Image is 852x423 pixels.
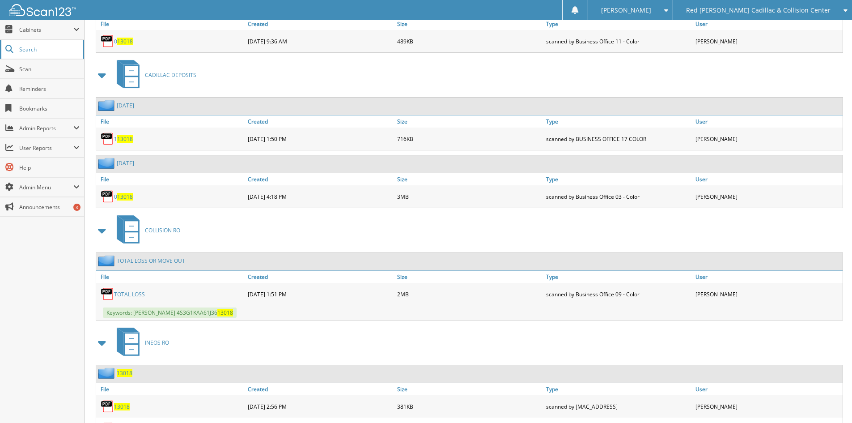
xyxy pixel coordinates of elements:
div: scanned by BUSINESS OFFICE 17 COLOR [544,130,693,148]
div: [PERSON_NAME] [693,397,843,415]
img: folder2.png [98,100,117,111]
div: scanned by Business Office 11 - Color [544,32,693,50]
span: Search [19,46,78,53]
a: Size [395,115,544,128]
a: INEOS RO [111,325,169,360]
a: 13018 [117,369,132,377]
span: Help [19,164,80,171]
a: Size [395,18,544,30]
a: Created [246,18,395,30]
div: scanned by Business Office 09 - Color [544,285,693,303]
span: Admin Reports [19,124,73,132]
div: [DATE] 1:50 PM [246,130,395,148]
div: [PERSON_NAME] [693,130,843,148]
div: 489KB [395,32,544,50]
a: Type [544,173,693,185]
span: COLLISION RO [145,226,180,234]
img: PDF.png [101,132,114,145]
a: Size [395,271,544,283]
img: folder2.png [98,158,117,169]
span: 13018 [217,309,233,316]
a: CADILLAC DEPOSITS [111,57,196,93]
div: 3MB [395,188,544,205]
span: Admin Menu [19,184,73,191]
div: [DATE] 4:18 PM [246,188,395,205]
a: TOTAL LOSS [114,291,145,298]
div: 381KB [395,397,544,415]
a: File [96,271,246,283]
span: Reminders [19,85,80,93]
span: CADILLAC DEPOSITS [145,71,196,79]
a: Type [544,383,693,395]
img: folder2.png [98,367,117,379]
a: User [693,18,843,30]
span: Bookmarks [19,105,80,112]
a: File [96,383,246,395]
a: File [96,18,246,30]
a: [DATE] [117,159,134,167]
div: [DATE] 2:56 PM [246,397,395,415]
span: 13018 [117,38,133,45]
a: 013018 [114,193,133,201]
img: PDF.png [101,400,114,413]
span: Red [PERSON_NAME] Cadillac & Collision Center [686,8,831,13]
span: INEOS RO [145,339,169,346]
a: 013018 [114,38,133,45]
a: User [693,383,843,395]
a: Created [246,115,395,128]
a: User [693,115,843,128]
a: 113018 [114,135,133,143]
div: scanned by [MAC_ADDRESS] [544,397,693,415]
a: Created [246,383,395,395]
a: [DATE] [117,102,134,109]
span: Keywords: [PERSON_NAME] 4S3G1KAA61J36 [103,308,237,318]
div: [DATE] 9:36 AM [246,32,395,50]
span: Announcements [19,203,80,211]
a: File [96,115,246,128]
a: User [693,173,843,185]
a: TOTAL LOSS OR MOVE OUT [117,257,185,265]
a: 13018 [114,403,130,410]
a: Created [246,173,395,185]
a: User [693,271,843,283]
div: 716KB [395,130,544,148]
a: File [96,173,246,185]
div: [PERSON_NAME] [693,32,843,50]
span: [PERSON_NAME] [601,8,651,13]
div: [PERSON_NAME] [693,188,843,205]
div: [DATE] 1:51 PM [246,285,395,303]
img: folder2.png [98,255,117,266]
a: COLLISION RO [111,213,180,248]
div: [PERSON_NAME] [693,285,843,303]
div: 2MB [395,285,544,303]
div: 3 [73,204,81,211]
img: PDF.png [101,190,114,203]
span: User Reports [19,144,73,152]
img: PDF.png [101,34,114,48]
a: Type [544,115,693,128]
div: scanned by Business Office 03 - Color [544,188,693,205]
span: 13018 [117,193,133,201]
img: PDF.png [101,287,114,301]
a: Created [246,271,395,283]
a: Type [544,271,693,283]
span: 13018 [117,135,133,143]
a: Size [395,383,544,395]
img: scan123-logo-white.svg [9,4,76,16]
a: Size [395,173,544,185]
span: Scan [19,65,80,73]
a: Type [544,18,693,30]
span: Cabinets [19,26,73,34]
iframe: Chat Widget [807,380,852,423]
